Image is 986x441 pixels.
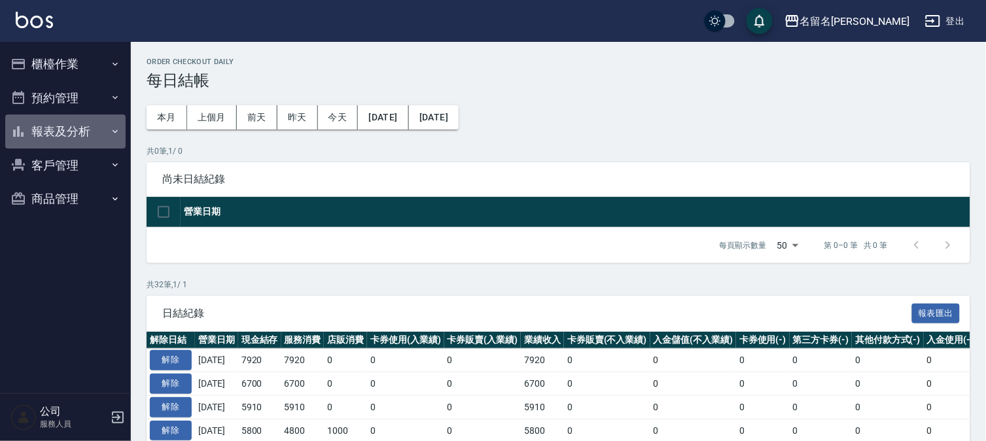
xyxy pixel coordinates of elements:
button: 前天 [237,105,277,130]
button: 本月 [147,105,187,130]
td: 6700 [281,372,325,396]
th: 卡券使用(-) [736,332,790,349]
td: [DATE] [195,395,238,419]
button: 報表匯出 [912,304,960,324]
td: 0 [564,349,650,372]
button: 報表及分析 [5,115,126,149]
h2: Order checkout daily [147,58,970,66]
td: [DATE] [195,372,238,396]
div: 名留名[PERSON_NAME] [800,13,909,29]
h5: 公司 [40,405,107,418]
p: 每頁顯示數量 [720,239,767,251]
button: 上個月 [187,105,237,130]
button: 解除 [150,374,192,394]
img: Person [10,404,37,431]
th: 解除日結 [147,332,195,349]
td: 0 [852,349,924,372]
td: 5910 [521,395,564,419]
td: 0 [444,349,521,372]
th: 卡券販賣(入業績) [444,332,521,349]
button: save [747,8,773,34]
button: 登出 [920,9,970,33]
button: 解除 [150,397,192,417]
td: 0 [924,372,977,396]
td: 0 [444,395,521,419]
a: 報表匯出 [912,306,960,319]
th: 卡券販賣(不入業績) [564,332,650,349]
button: 解除 [150,350,192,370]
td: 0 [852,395,924,419]
button: 昨天 [277,105,318,130]
h3: 每日結帳 [147,71,970,90]
p: 共 0 筆, 1 / 0 [147,145,970,157]
td: 0 [367,395,444,419]
button: [DATE] [409,105,459,130]
button: 解除 [150,421,192,441]
td: 0 [650,395,737,419]
td: 6700 [521,372,564,396]
button: 櫃檯作業 [5,47,126,81]
p: 服務人員 [40,418,107,430]
td: 7920 [238,349,281,372]
th: 第三方卡券(-) [790,332,853,349]
th: 現金結存 [238,332,281,349]
td: 0 [924,349,977,372]
td: 0 [650,349,737,372]
td: 0 [650,372,737,396]
td: 0 [564,372,650,396]
button: 客戶管理 [5,149,126,183]
th: 入金儲值(不入業績) [650,332,737,349]
th: 營業日期 [195,332,238,349]
td: 0 [790,395,853,419]
th: 卡券使用(入業績) [367,332,444,349]
span: 尚未日結紀錄 [162,173,955,186]
th: 服務消費 [281,332,325,349]
th: 店販消費 [324,332,367,349]
td: 6700 [238,372,281,396]
td: 0 [924,395,977,419]
th: 營業日期 [181,197,970,228]
td: 7920 [521,349,564,372]
span: 日結紀錄 [162,307,912,320]
td: 0 [324,372,367,396]
td: 0 [564,395,650,419]
div: 50 [772,228,803,263]
td: 0 [790,349,853,372]
td: 0 [852,372,924,396]
th: 入金使用(-) [924,332,977,349]
td: 0 [367,372,444,396]
td: 0 [736,349,790,372]
button: 預約管理 [5,81,126,115]
td: 0 [736,395,790,419]
th: 業績收入 [521,332,564,349]
p: 第 0–0 筆 共 0 筆 [824,239,888,251]
td: 0 [367,349,444,372]
td: 7920 [281,349,325,372]
td: [DATE] [195,349,238,372]
button: 商品管理 [5,182,126,216]
th: 其他付款方式(-) [852,332,924,349]
img: Logo [16,12,53,28]
button: [DATE] [358,105,408,130]
td: 0 [324,395,367,419]
td: 0 [790,372,853,396]
td: 0 [736,372,790,396]
button: 名留名[PERSON_NAME] [779,8,915,35]
td: 0 [444,372,521,396]
td: 5910 [238,395,281,419]
p: 共 32 筆, 1 / 1 [147,279,970,291]
td: 5910 [281,395,325,419]
button: 今天 [318,105,359,130]
td: 0 [324,349,367,372]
